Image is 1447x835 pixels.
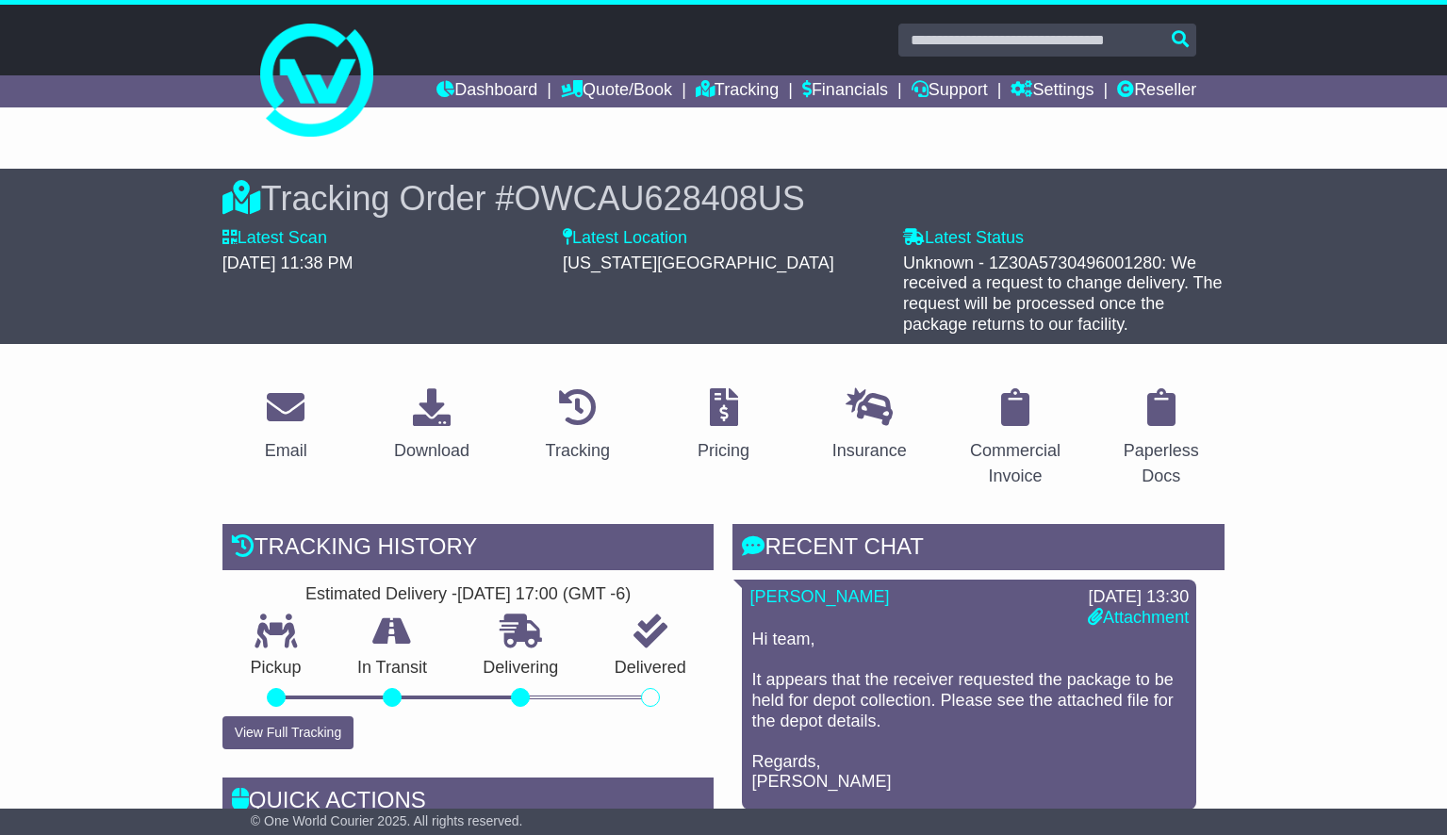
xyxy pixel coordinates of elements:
[222,778,715,828] div: Quick Actions
[912,75,988,107] a: Support
[903,254,1223,334] span: Unknown - 1Z30A5730496001280: We received a request to change delivery. The request will be proce...
[561,75,672,107] a: Quote/Book
[534,382,622,470] a: Tracking
[253,382,320,470] a: Email
[1097,382,1225,496] a: Paperless Docs
[563,228,687,249] label: Latest Location
[457,584,631,605] div: [DATE] 17:00 (GMT -6)
[515,179,805,218] span: OWCAU628408US
[732,524,1225,575] div: RECENT CHAT
[222,254,354,272] span: [DATE] 11:38 PM
[698,438,749,464] div: Pricing
[455,658,586,679] p: Delivering
[964,438,1067,489] div: Commercial Invoice
[1088,608,1189,627] a: Attachment
[394,438,469,464] div: Download
[832,438,907,464] div: Insurance
[382,382,482,470] a: Download
[685,382,762,470] a: Pricing
[222,178,1225,219] div: Tracking Order #
[222,716,354,749] button: View Full Tracking
[222,584,715,605] div: Estimated Delivery -
[1117,75,1196,107] a: Reseller
[265,438,307,464] div: Email
[751,630,1187,793] p: Hi team, It appears that the receiver requested the package to be held for depot collection. Plea...
[820,382,919,470] a: Insurance
[586,658,714,679] p: Delivered
[1088,587,1189,608] div: [DATE] 13:30
[329,658,454,679] p: In Transit
[903,228,1024,249] label: Latest Status
[563,254,834,272] span: [US_STATE][GEOGRAPHIC_DATA]
[1011,75,1093,107] a: Settings
[696,75,779,107] a: Tracking
[222,228,327,249] label: Latest Scan
[749,587,889,606] a: [PERSON_NAME]
[222,658,329,679] p: Pickup
[802,75,888,107] a: Financials
[546,438,610,464] div: Tracking
[1110,438,1212,489] div: Paperless Docs
[952,382,1079,496] a: Commercial Invoice
[222,524,715,575] div: Tracking history
[436,75,537,107] a: Dashboard
[251,813,523,828] span: © One World Courier 2025. All rights reserved.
